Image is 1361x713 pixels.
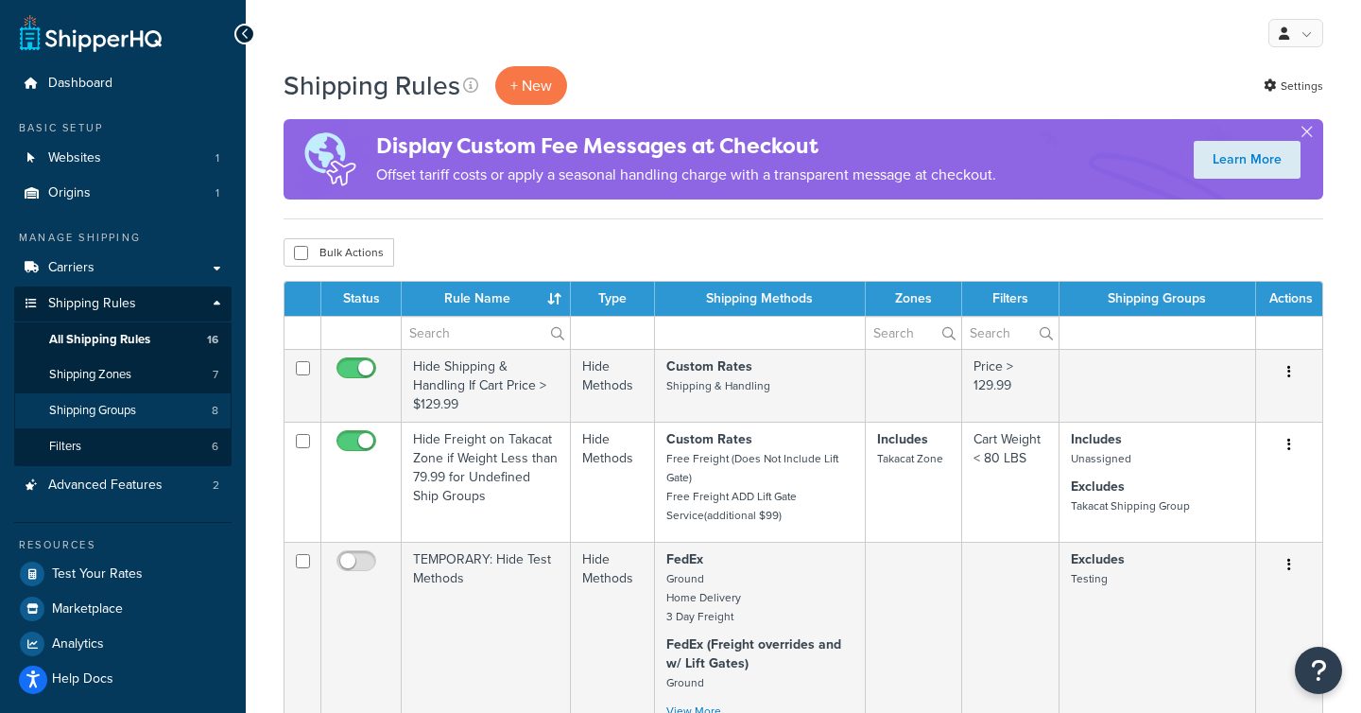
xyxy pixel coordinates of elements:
li: All Shipping Rules [14,322,232,357]
input: Search [962,317,1058,349]
th: Zones [866,282,962,316]
span: Carriers [48,260,95,276]
a: Origins 1 [14,176,232,211]
h1: Shipping Rules [284,67,460,104]
a: Websites 1 [14,141,232,176]
li: Shipping Groups [14,393,232,428]
li: Filters [14,429,232,464]
th: Rule Name : activate to sort column ascending [402,282,571,316]
span: Marketplace [52,601,123,617]
strong: Custom Rates [666,429,752,449]
th: Actions [1256,282,1322,316]
td: Hide Methods [571,349,655,422]
a: Marketplace [14,592,232,626]
th: Type [571,282,655,316]
a: Advanced Features 2 [14,468,232,503]
span: 16 [207,332,218,348]
span: Websites [48,150,101,166]
strong: Excludes [1071,549,1125,569]
td: Cart Weight < 80 LBS [962,422,1059,542]
small: Unassigned [1071,450,1131,467]
span: Dashboard [48,76,112,92]
a: Learn More [1194,141,1301,179]
a: ShipperHQ Home [20,14,162,52]
span: Test Your Rates [52,566,143,583]
span: 2 [213,478,219,494]
input: Search [866,317,961,349]
span: Help Docs [52,671,113,687]
a: Test Your Rates [14,557,232,591]
td: Hide Methods [571,422,655,542]
li: Shipping Zones [14,357,232,392]
small: Testing [1071,570,1108,587]
small: Ground [666,674,704,691]
strong: FedEx [666,549,703,569]
strong: FedEx (Freight overrides and w/ Lift Gates) [666,635,841,673]
div: Resources [14,537,232,553]
a: Shipping Zones 7 [14,357,232,392]
a: Analytics [14,627,232,661]
th: Shipping Groups [1060,282,1256,316]
h4: Display Custom Fee Messages at Checkout [376,130,996,162]
a: Filters 6 [14,429,232,464]
small: Free Freight (Does Not Include Lift Gate) Free Freight ADD Lift Gate Service(additional $99) [666,450,838,524]
span: 1 [215,150,219,166]
span: 6 [212,439,218,455]
strong: Includes [877,429,928,449]
a: Shipping Groups 8 [14,393,232,428]
span: 7 [213,367,218,383]
td: Price > 129.99 [962,349,1059,422]
div: Basic Setup [14,120,232,136]
a: Help Docs [14,662,232,696]
li: Websites [14,141,232,176]
strong: Includes [1071,429,1122,449]
li: Shipping Rules [14,287,232,466]
span: Shipping Rules [48,296,136,312]
strong: Excludes [1071,477,1125,496]
a: Carriers [14,251,232,286]
th: Status [321,282,402,316]
small: Ground Home Delivery 3 Day Freight [666,570,741,625]
small: Shipping & Handling [666,377,770,394]
a: All Shipping Rules 16 [14,322,232,357]
span: All Shipping Rules [49,332,150,348]
span: Advanced Features [48,478,163,494]
a: Settings [1264,73,1323,99]
span: 1 [215,185,219,201]
td: Hide Shipping & Handling If Cart Price > $129.99 [402,349,571,422]
img: duties-banner-06bc72dcb5fe05cb3f9472aba00be2ae8eb53ab6f0d8bb03d382ba314ac3c341.png [284,119,376,200]
div: Manage Shipping [14,230,232,246]
li: Origins [14,176,232,211]
span: Filters [49,439,81,455]
button: Open Resource Center [1295,647,1342,694]
span: Analytics [52,636,104,652]
span: Origins [48,185,91,201]
small: Takacat Shipping Group [1071,497,1190,514]
a: Dashboard [14,66,232,101]
th: Filters [962,282,1059,316]
span: 8 [212,403,218,419]
a: Shipping Rules [14,287,232,322]
th: Shipping Methods [655,282,866,316]
td: Hide Freight on Takacat Zone if Weight Less than 79.99 for Undefined Ship Groups [402,422,571,542]
small: Takacat Zone [877,450,943,467]
strong: Custom Rates [666,356,752,376]
p: + New [495,66,567,105]
span: Shipping Groups [49,403,136,419]
button: Bulk Actions [284,238,394,267]
span: Shipping Zones [49,367,131,383]
li: Advanced Features [14,468,232,503]
p: Offset tariff costs or apply a seasonal handling charge with a transparent message at checkout. [376,162,996,188]
input: Search [402,317,570,349]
